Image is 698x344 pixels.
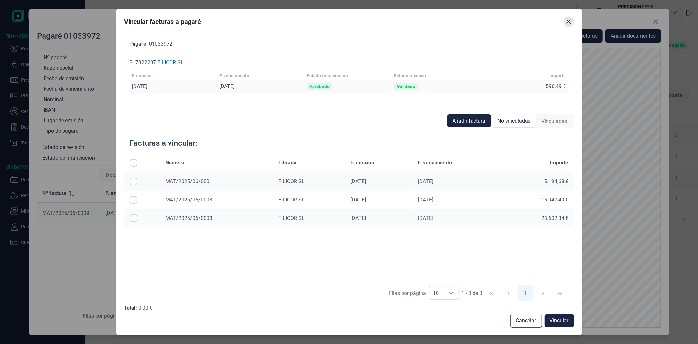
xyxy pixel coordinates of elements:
div: Estado financiación [307,73,348,78]
span: 1 - 3 de 3 [462,291,483,296]
div: [DATE] [350,178,407,185]
div: [DATE] [219,83,235,90]
span: FILICOR SL [278,215,305,221]
button: Añadir factura [447,114,491,127]
button: Next Page [535,285,551,301]
span: Vincular [550,317,569,325]
div: Row Selected null [130,196,137,204]
button: Page 1 [518,285,533,301]
div: Choose [443,287,459,299]
span: F. vencimiento [418,159,452,167]
span: MAT/2025/06/0001 [165,178,212,184]
div: F. emisión [132,73,153,78]
div: 596,49 € [546,83,566,90]
div: Vincular facturas a pagaré [124,17,201,26]
span: Importe [550,159,569,167]
span: FILICOR SL [278,178,305,184]
span: MAT/2025/06/0008 [165,215,212,221]
span: Añadir factura [453,117,486,125]
p: 01033972 [149,40,173,48]
span: Número [165,159,184,167]
div: Filas por página [389,289,426,297]
button: Cancelar [510,314,542,328]
span: F. emisión [350,159,374,167]
div: Total: [124,305,137,311]
button: Close [564,16,574,27]
div: Row Selected null [130,214,137,222]
span: Librado [278,159,296,167]
div: Vinculadas [536,115,573,128]
div: Row Selected null [130,178,137,185]
div: 0,00 € [139,305,153,311]
button: First Page [483,285,499,301]
div: Validado [397,84,415,89]
span: Cancelar [516,317,536,325]
div: [DATE] [418,215,495,221]
span: No vinculadas [498,117,531,125]
span: FILICOR SL [278,197,305,203]
div: Importe [549,73,566,78]
div: [DATE] [132,83,148,90]
div: No vinculadas [492,114,536,128]
div: 28.602,34 € [505,215,569,221]
div: F. vencimiento [219,73,249,78]
div: 15.194,68 € [505,178,569,185]
span: Vinculadas [542,117,567,125]
div: [DATE] [418,197,495,203]
div: [DATE] [418,178,495,185]
div: Estado revisión [394,73,426,78]
button: Vincular [545,314,574,327]
div: [DATE] [350,197,407,203]
span: 10 [429,287,443,299]
div: Aprobado [309,84,330,89]
div: FILICOR SL [158,59,184,66]
p: Pagare [130,40,147,48]
button: Previous Page [501,285,516,301]
div: All items unselected [130,159,137,167]
p: B17322207 [130,59,156,67]
button: Last Page [552,285,568,301]
span: MAT/2025/06/0003 [165,197,212,203]
div: [DATE] [350,215,407,221]
div: 15.947,49 € [505,197,569,203]
div: Facturas a vincular: [130,138,198,148]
